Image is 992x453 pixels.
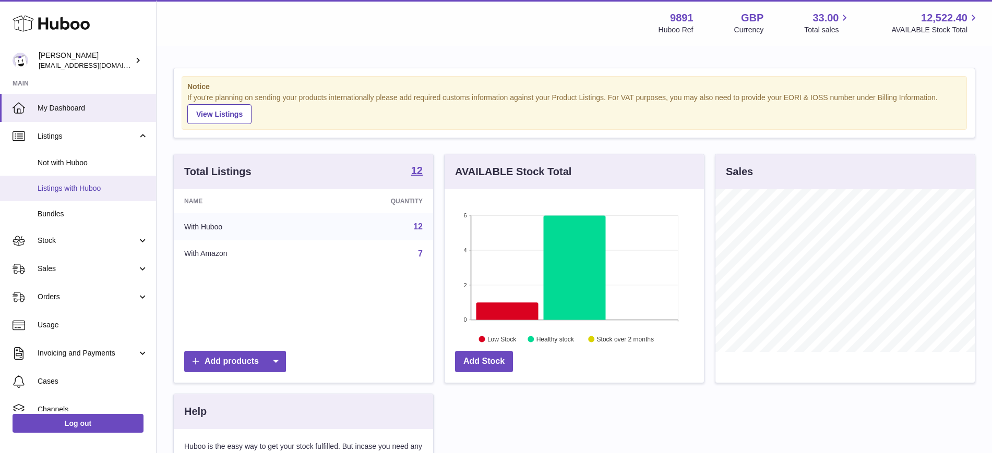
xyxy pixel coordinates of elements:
h3: AVAILABLE Stock Total [455,165,571,179]
span: 12,522.40 [921,11,967,25]
span: 33.00 [812,11,839,25]
a: Add Stock [455,351,513,372]
a: 7 [418,249,423,258]
div: Currency [734,25,764,35]
span: AVAILABLE Stock Total [891,25,979,35]
span: Total sales [804,25,851,35]
span: Invoicing and Payments [38,348,137,358]
a: 12,522.40 AVAILABLE Stock Total [891,11,979,35]
span: Listings [38,131,137,141]
strong: Notice [187,82,961,92]
img: internalAdmin-9891@internal.huboo.com [13,53,28,68]
h3: Help [184,405,207,419]
text: Healthy stock [536,335,575,342]
a: Add products [184,351,286,372]
text: Low Stock [487,335,517,342]
a: View Listings [187,104,252,124]
a: 12 [413,222,423,231]
div: Huboo Ref [659,25,694,35]
span: Cases [38,376,148,386]
span: Stock [38,236,137,246]
span: [EMAIL_ADDRESS][DOMAIN_NAME] [39,61,153,69]
th: Name [174,189,316,213]
span: Listings with Huboo [38,183,148,193]
span: Sales [38,264,137,274]
a: 12 [411,165,423,178]
text: 2 [463,281,467,288]
a: 33.00 Total sales [804,11,851,35]
div: If you're planning on sending your products internationally please add required customs informati... [187,93,961,124]
text: Stock over 2 months [597,335,654,342]
span: Usage [38,320,148,330]
strong: 12 [411,165,423,176]
span: Orders [38,292,137,302]
span: Not with Huboo [38,158,148,168]
text: 6 [463,212,467,218]
td: With Huboo [174,213,316,240]
strong: GBP [741,11,763,25]
th: Quantity [316,189,433,213]
a: Log out [13,414,144,433]
div: [PERSON_NAME] [39,51,133,70]
span: Channels [38,405,148,414]
h3: Total Listings [184,165,252,179]
strong: 9891 [670,11,694,25]
span: Bundles [38,209,148,219]
text: 4 [463,247,467,253]
h3: Sales [726,165,753,179]
text: 0 [463,316,467,323]
td: With Amazon [174,240,316,267]
span: My Dashboard [38,103,148,113]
